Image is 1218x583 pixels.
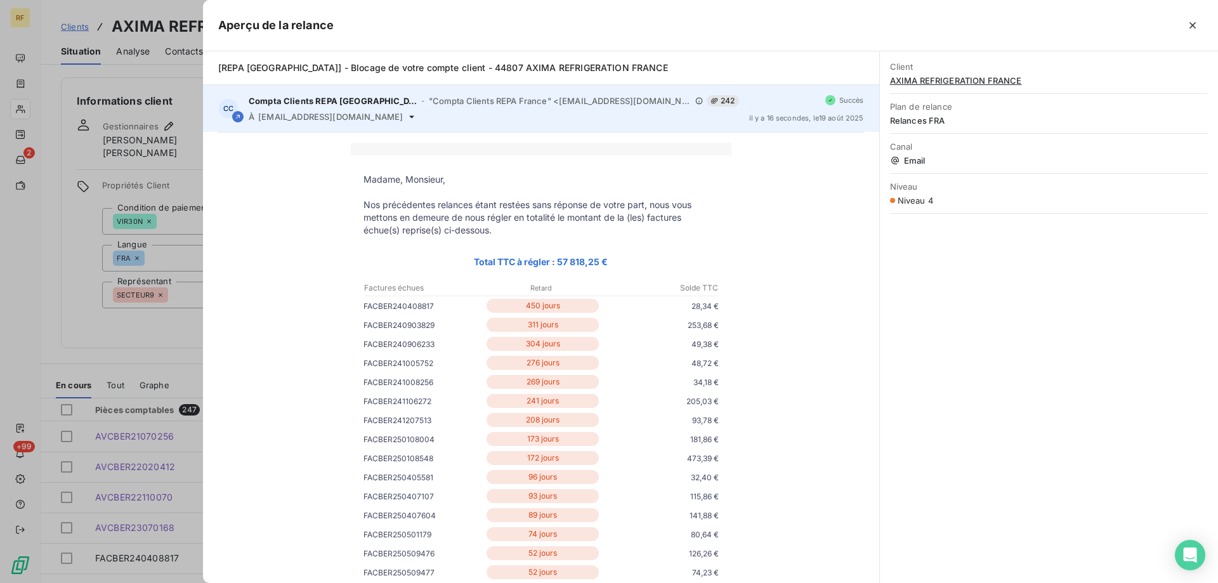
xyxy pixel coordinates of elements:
[601,318,719,332] p: 253,68 €
[363,199,719,237] p: Nos précédentes relances étant restées sans réponse de votre part, nous vous mettons en demeure d...
[363,299,484,313] p: FACBER240408817
[601,376,719,389] p: 34,18 €
[363,528,484,541] p: FACBER250501179
[363,173,719,186] p: Madame, Monsieur,
[601,490,719,503] p: 115,86 €
[363,490,484,503] p: FACBER250407107
[429,96,692,106] span: "Compta Clients REPA France" <[EMAIL_ADDRESS][DOMAIN_NAME]>
[487,565,599,579] p: 52 jours
[363,433,484,446] p: FACBER250108004
[363,357,484,370] p: FACBER241005752
[363,452,484,465] p: FACBER250108548
[363,414,484,427] p: FACBER241207513
[890,62,1208,72] span: Client
[839,96,864,104] span: Succès
[1175,540,1205,570] div: Open Intercom Messenger
[363,318,484,332] p: FACBER240903829
[601,433,719,446] p: 181,86 €
[249,96,417,106] span: Compta Clients REPA [GEOGRAPHIC_DATA]
[601,299,719,313] p: 28,34 €
[749,114,864,122] span: il y a 16 secondes , le 19 août 2025
[258,112,403,122] span: [EMAIL_ADDRESS][DOMAIN_NAME]
[601,566,719,579] p: 74,23 €
[890,75,1208,86] span: AXIMA REFRIGERATION FRANCE
[363,547,484,560] p: FACBER250509476
[601,395,719,408] p: 205,03 €
[218,98,239,119] div: CC
[890,115,1208,126] span: Relances FRA
[487,546,599,560] p: 52 jours
[487,413,599,427] p: 208 jours
[482,282,599,294] p: Retard
[487,337,599,351] p: 304 jours
[487,527,599,541] p: 74 jours
[487,318,599,332] p: 311 jours
[487,356,599,370] p: 276 jours
[363,566,484,579] p: FACBER250509477
[218,16,334,34] h5: Aperçu de la relance
[601,357,719,370] p: 48,72 €
[890,102,1208,112] span: Plan de relance
[601,547,719,560] p: 126,26 €
[363,376,484,389] p: FACBER241008256
[601,337,719,351] p: 49,38 €
[601,452,719,465] p: 473,39 €
[601,471,719,484] p: 32,40 €
[218,62,668,73] span: [REPA [GEOGRAPHIC_DATA]] - Blocage de votre compte client - 44807 AXIMA REFRIGERATION FRANCE
[890,181,1208,192] span: Niveau
[487,299,599,313] p: 450 jours
[363,395,484,408] p: FACBER241106272
[363,509,484,522] p: FACBER250407604
[601,528,719,541] p: 80,64 €
[363,471,484,484] p: FACBER250405581
[487,489,599,503] p: 93 jours
[487,451,599,465] p: 172 jours
[487,432,599,446] p: 173 jours
[487,470,599,484] p: 96 jours
[601,414,719,427] p: 93,78 €
[249,112,254,122] span: À
[898,195,933,206] span: Niveau 4
[363,337,484,351] p: FACBER240906233
[363,254,719,269] p: Total TTC à régler : 57 818,25 €
[487,375,599,389] p: 269 jours
[890,141,1208,152] span: Canal
[487,394,599,408] p: 241 jours
[364,282,481,294] p: Factures échues
[707,95,738,107] span: 242
[890,155,1208,166] span: Email
[601,509,719,522] p: 141,88 €
[601,282,718,294] p: Solde TTC
[421,97,424,105] span: -
[487,508,599,522] p: 89 jours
